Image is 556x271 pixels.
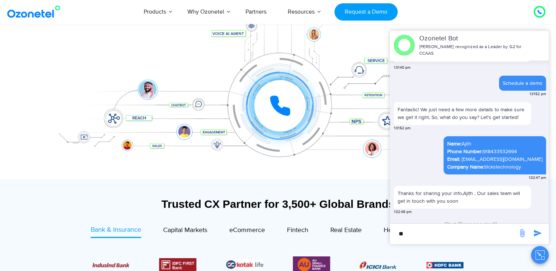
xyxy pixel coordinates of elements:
[226,259,263,270] div: 5 / 6
[52,198,504,210] div: Trusted CX Partner for 3,500+ Global Brands
[531,246,549,264] button: Close chat
[447,140,542,171] div: Ajith 918433532694 tilckstechnology
[91,226,141,234] span: Bank & Insurance
[394,209,412,215] span: 1:32:48 pm
[447,148,483,155] b: Phone Number:
[419,44,525,57] p: [PERSON_NAME] recognized as a Leader by G2 for CCAAS
[427,260,464,269] div: 2 / 6
[330,225,362,238] a: Real Estate
[360,260,397,269] div: 1 / 6
[398,106,527,121] p: Fantastic! We just need a few more details to make sure we get it right. So, what do you say? Let...
[334,3,397,21] a: Request a Demo
[394,65,410,71] span: 1:31:40 pm
[287,225,308,238] a: Fintech
[91,225,141,238] a: Bank & Insurance
[229,225,265,238] a: eCommerce
[226,259,263,270] img: Picture26.jpg
[427,262,464,268] img: Picture9.png
[384,225,415,238] a: Healthcare
[163,226,207,234] span: Capital Markets
[419,34,525,44] p: Ozonetel Bot
[444,221,497,228] span: Chat Disconnected!!
[398,189,527,205] p: Thanks for sharing your info,Ajith . Our sales team will get in touch with you soon
[515,226,530,241] span: send message
[92,263,129,267] img: Picture10.png
[447,164,484,170] b: Company Name:
[287,226,308,234] span: Fintech
[462,155,542,163] a: [EMAIL_ADDRESS][DOMAIN_NAME]
[394,227,514,241] div: new-msg-input
[529,175,546,181] span: 1:32:47 pm
[229,226,265,234] span: eCommerce
[92,260,129,269] div: 3 / 6
[394,126,410,131] span: 1:31:52 pm
[163,225,207,238] a: Capital Markets
[525,43,531,48] span: end chat or minimize
[384,226,415,234] span: Healthcare
[394,35,415,56] img: header
[503,79,542,87] div: Schedule a demo
[530,91,546,97] span: 1:31:52 pm
[330,226,362,234] span: Real Estate
[530,226,545,241] span: send message
[360,261,397,269] img: Picture8.png
[447,141,462,147] b: Name:
[447,156,460,162] b: Email:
